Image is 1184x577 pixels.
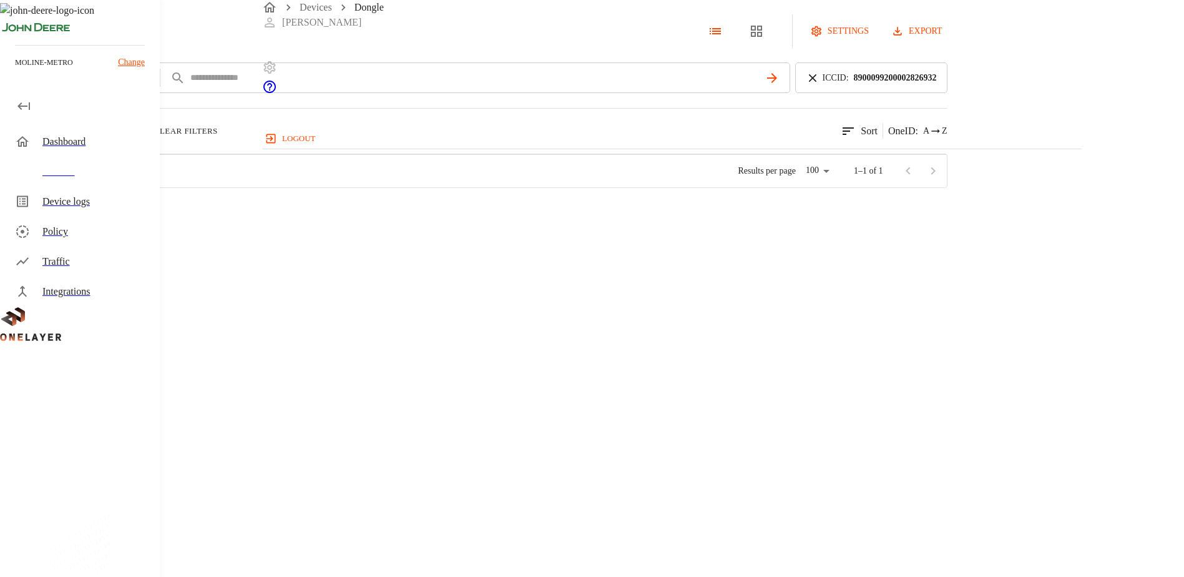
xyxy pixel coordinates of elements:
p: Results per page [738,165,796,177]
span: Support Portal [262,86,277,96]
p: [PERSON_NAME] [282,15,361,30]
a: Devices [300,2,332,12]
a: logout [262,129,1082,149]
p: 1–1 of 1 [854,165,883,177]
button: logout [262,129,320,149]
div: 100 [801,162,834,180]
a: onelayer-support [262,86,277,96]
